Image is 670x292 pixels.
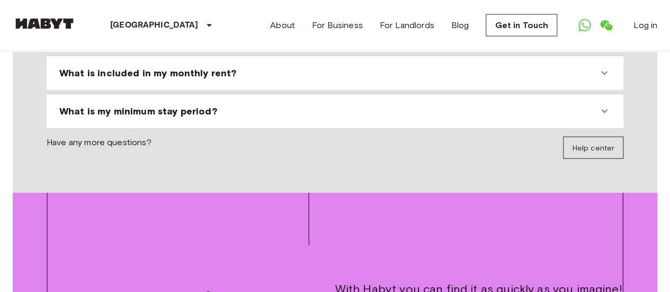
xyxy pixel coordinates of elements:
a: Log in [633,19,657,32]
span: What is included in my monthly rent? [59,67,236,79]
a: Help center [563,137,623,159]
div: What is my minimum stay period? [51,99,619,124]
a: Open WhatsApp [574,15,595,36]
a: Get in Touch [486,14,557,37]
a: Open WeChat [595,15,617,36]
img: Habyt [13,19,76,29]
span: Have any more questions? [47,137,151,159]
span: Help center [572,144,614,153]
a: For Business [312,19,363,32]
a: For Landlords [380,19,434,32]
a: About [270,19,295,32]
a: Blog [451,19,469,32]
div: What is included in my monthly rent? [51,60,619,86]
p: [GEOGRAPHIC_DATA] [110,19,199,32]
span: What is my minimum stay period? [59,105,217,118]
